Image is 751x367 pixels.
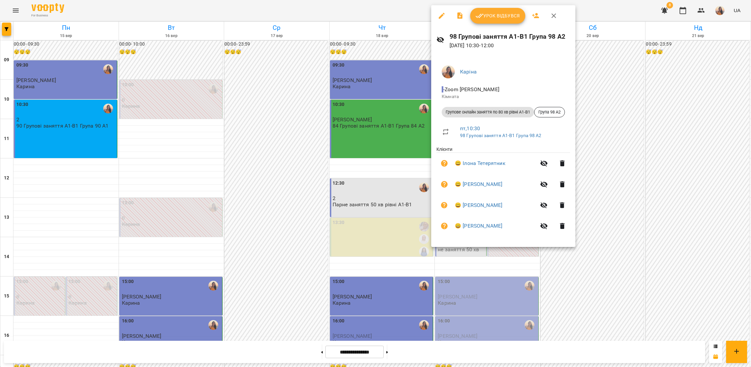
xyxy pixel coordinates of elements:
[460,69,477,75] a: Каріна
[455,222,502,230] a: 😀 [PERSON_NAME]
[436,176,452,192] button: Візит ще не сплачено. Додати оплату?
[450,31,570,42] h6: 98 Групові заняття А1-В1 Група 98 А2
[436,155,452,171] button: Візит ще не сплачено. Додати оплату?
[455,159,505,167] a: 😀 Ілона Тетерятник
[534,109,565,115] span: Група 98 А2
[442,109,534,115] span: Групове онлайн заняття по 80 хв рівні А1-В1
[442,93,565,100] p: Кімната
[455,180,502,188] a: 😀 [PERSON_NAME]
[475,12,520,20] span: Урок відбувся
[470,8,525,24] button: Урок відбувся
[534,107,565,117] div: Група 98 А2
[442,65,455,78] img: 069e1e257d5519c3c657f006daa336a6.png
[460,133,541,138] a: 98 Групові заняття А1-В1 Група 98 А2
[450,42,570,50] p: [DATE] 10:30 - 12:00
[460,125,480,132] a: пт , 10:30
[455,201,502,209] a: 😀 [PERSON_NAME]
[436,218,452,234] button: Візит ще не сплачено. Додати оплату?
[442,86,501,92] span: - Zoom [PERSON_NAME]
[436,146,570,239] ul: Клієнти
[436,197,452,213] button: Візит ще не сплачено. Додати оплату?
